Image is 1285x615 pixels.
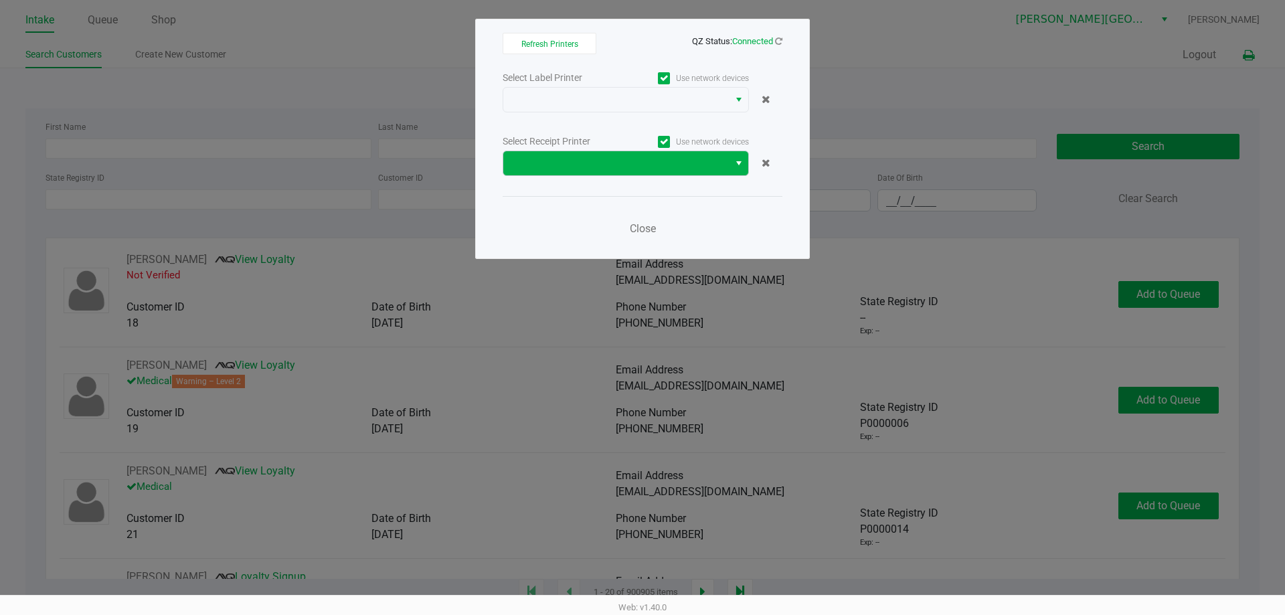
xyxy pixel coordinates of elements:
button: Close [622,215,663,242]
label: Use network devices [626,72,749,84]
div: Select Label Printer [503,71,626,85]
button: Select [729,151,748,175]
button: Refresh Printers [503,33,596,54]
span: Close [630,222,656,235]
span: Connected [732,36,773,46]
div: Select Receipt Printer [503,135,626,149]
span: Web: v1.40.0 [618,602,667,612]
span: Refresh Printers [521,39,578,49]
label: Use network devices [626,136,749,148]
button: Select [729,88,748,112]
span: QZ Status: [692,36,782,46]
